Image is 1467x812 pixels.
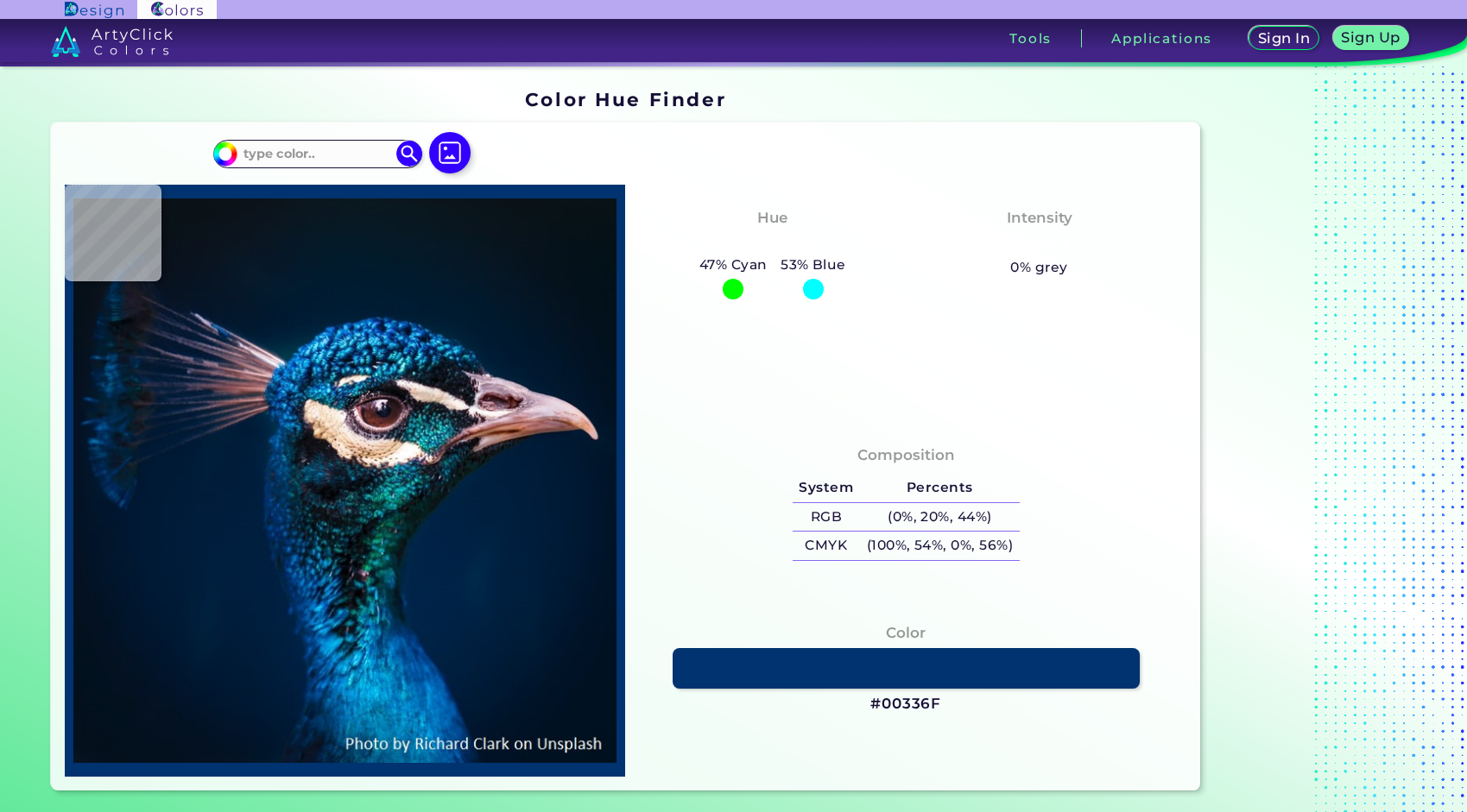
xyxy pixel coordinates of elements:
[860,532,1020,560] h5: (100%, 54%, 0%, 56%)
[870,694,941,714] h3: #00336F
[65,2,123,18] img: ArtyClick Design logo
[793,532,860,560] h5: CMYK
[724,233,821,254] h3: Cyan-Blue
[51,26,173,57] img: logo_artyclick_colors_white.svg
[1009,32,1052,45] h3: Tools
[396,141,422,167] img: icon search
[793,474,860,502] h5: System
[1010,256,1067,279] h5: 0% grey
[1337,28,1405,49] a: Sign Up
[793,503,860,532] h5: RGB
[692,254,774,276] h5: 47% Cyan
[886,620,926,645] h4: Color
[525,86,726,112] h1: Color Hue Finder
[1111,32,1212,45] h3: Applications
[1002,233,1077,254] h3: Vibrant
[860,474,1020,502] h5: Percents
[1261,32,1307,45] h5: Sign In
[774,254,852,276] h5: 53% Blue
[1252,28,1316,49] a: Sign In
[757,205,787,230] h4: Hue
[237,142,398,166] input: type color..
[1007,205,1072,230] h4: Intensity
[857,443,955,468] h4: Composition
[73,193,617,767] img: img_pavlin.jpg
[860,503,1020,532] h5: (0%, 20%, 44%)
[429,132,471,173] img: icon picture
[1344,31,1398,44] h5: Sign Up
